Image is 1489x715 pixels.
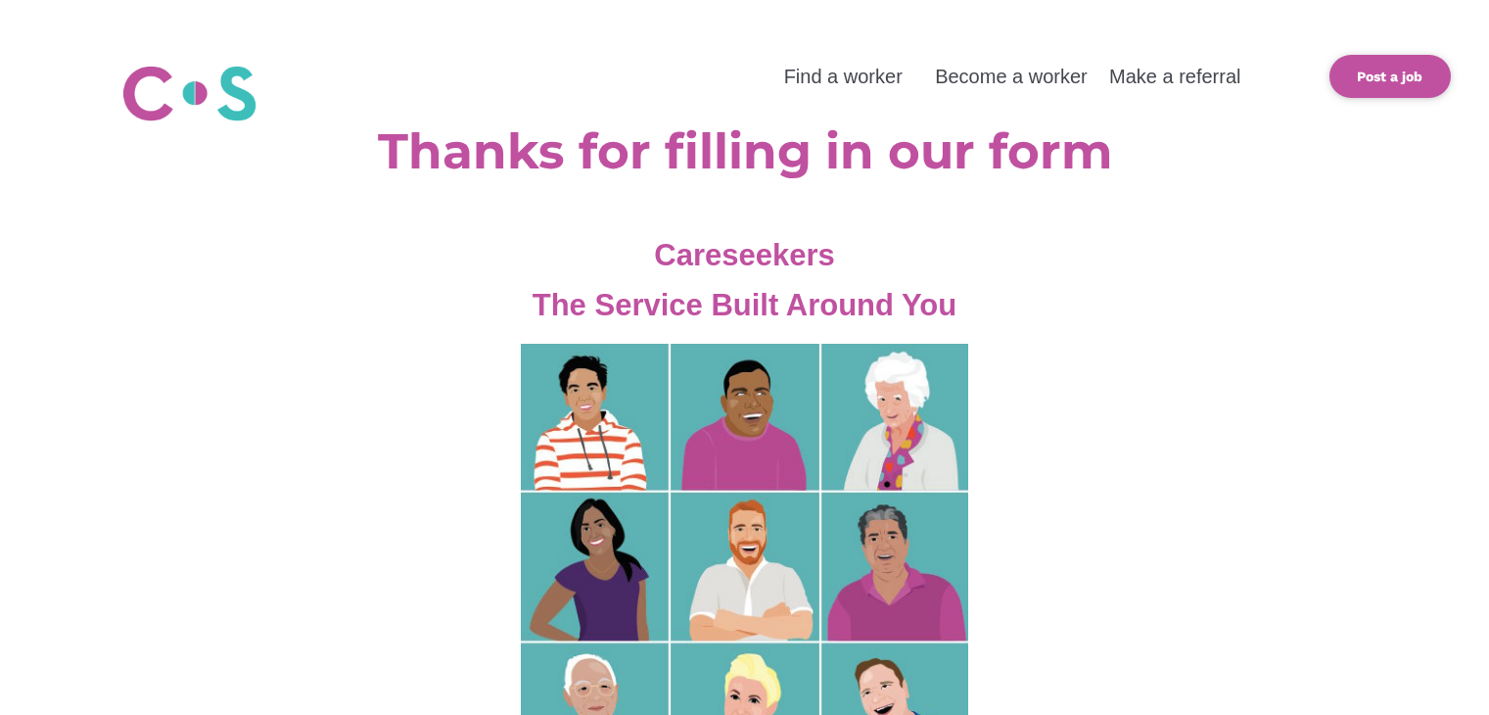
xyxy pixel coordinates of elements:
b: Thanks for filling in our form [378,121,1112,181]
a: Post a job [1329,55,1451,98]
span: Careseekers The Service Built Around You [533,238,957,322]
a: Make a referral [1109,66,1241,87]
b: Post a job [1357,69,1422,84]
a: Become a worker [935,66,1088,87]
a: Find a worker [784,66,903,87]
